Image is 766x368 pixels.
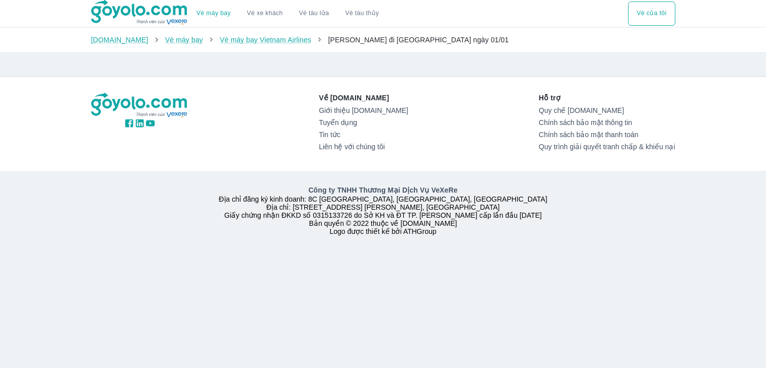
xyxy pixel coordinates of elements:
[539,143,675,151] a: Quy trình giải quyết tranh chấp & khiếu nại
[196,10,231,17] a: Vé máy bay
[337,2,387,26] button: Vé tàu thủy
[220,36,311,44] a: Vé máy bay Vietnam Airlines
[247,10,283,17] a: Vé xe khách
[319,93,408,103] p: Về [DOMAIN_NAME]
[539,106,675,114] a: Quy chế [DOMAIN_NAME]
[539,93,675,103] p: Hỗ trợ
[319,106,408,114] a: Giới thiệu [DOMAIN_NAME]
[328,36,509,44] span: [PERSON_NAME] đi [GEOGRAPHIC_DATA] ngày 01/01
[93,185,673,195] p: Công ty TNHH Thương Mại Dịch Vụ VeXeRe
[628,2,675,26] div: choose transportation mode
[91,35,675,45] nav: breadcrumb
[85,185,681,235] div: Địa chỉ đăng ký kinh doanh: 8C [GEOGRAPHIC_DATA], [GEOGRAPHIC_DATA], [GEOGRAPHIC_DATA] Địa chỉ: [...
[539,118,675,127] a: Chính sách bảo mật thông tin
[91,93,189,118] img: logo
[319,143,408,151] a: Liên hệ với chúng tôi
[628,2,675,26] button: Vé của tôi
[319,131,408,139] a: Tin tức
[539,131,675,139] a: Chính sách bảo mật thanh toán
[319,118,408,127] a: Tuyển dụng
[291,2,337,26] a: Vé tàu lửa
[188,2,387,26] div: choose transportation mode
[165,36,203,44] a: Vé máy bay
[91,36,149,44] a: [DOMAIN_NAME]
